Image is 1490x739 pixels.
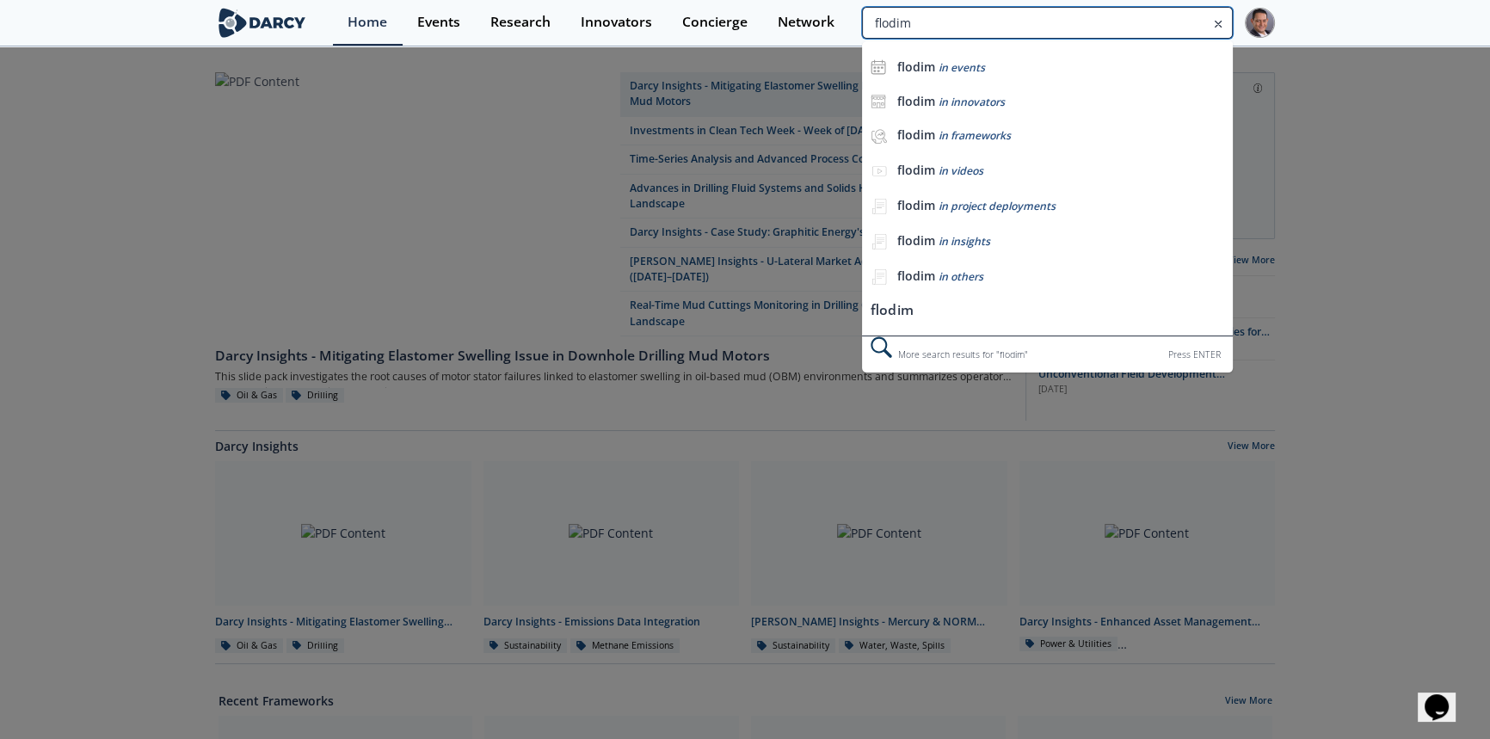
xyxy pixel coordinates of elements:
[778,15,834,29] div: Network
[939,60,985,75] span: in events
[897,197,935,213] b: flodim
[682,15,748,29] div: Concierge
[939,95,1005,109] span: in innovators
[871,94,886,109] img: icon
[1245,8,1275,38] img: Profile
[897,59,935,75] b: flodim
[897,93,935,109] b: flodim
[862,336,1233,373] div: More search results for " flodim "
[417,15,460,29] div: Events
[862,295,1233,327] li: flodim
[490,15,551,29] div: Research
[939,128,1011,143] span: in frameworks
[581,15,652,29] div: Innovators
[939,269,983,284] span: in others
[215,8,309,38] img: logo-wide.svg
[939,234,990,249] span: in insights
[897,232,935,249] b: flodim
[871,59,886,75] img: icon
[1418,670,1473,722] iframe: chat widget
[939,199,1056,213] span: in project deployments
[939,163,983,178] span: in videos
[897,126,935,143] b: flodim
[862,7,1233,39] input: Advanced Search
[348,15,387,29] div: Home
[897,268,935,284] b: flodim
[897,162,935,178] b: flodim
[1168,346,1221,364] div: Press ENTER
